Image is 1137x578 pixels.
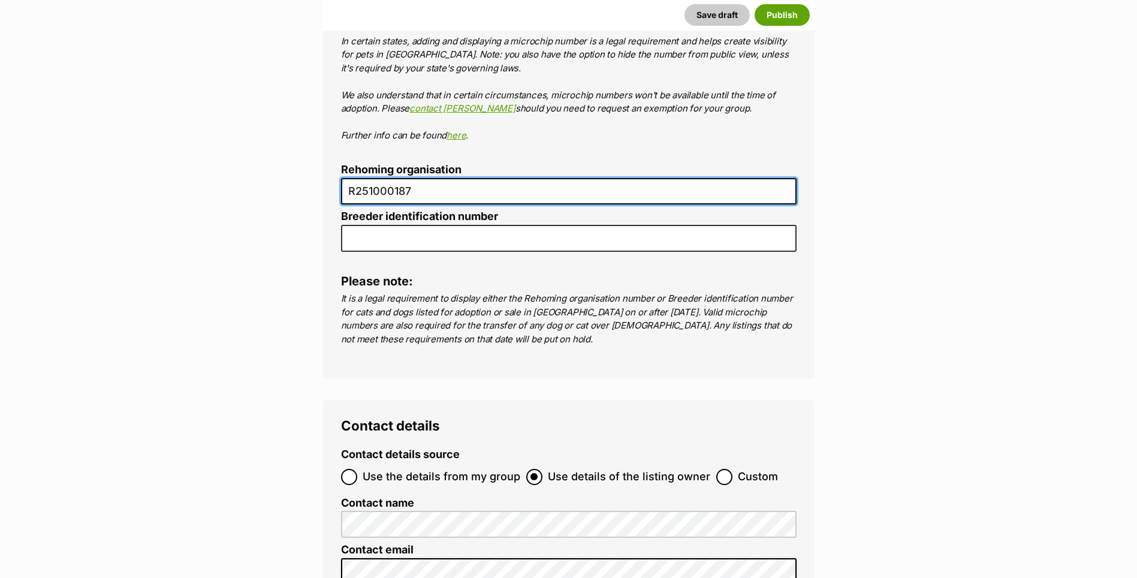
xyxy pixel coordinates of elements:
[341,164,797,176] label: Rehoming organisation
[341,35,797,143] p: In certain states, adding and displaying a microchip number is a legal requirement and helps crea...
[341,273,797,289] h4: Please note:
[341,448,460,461] label: Contact details source
[363,469,520,485] span: Use the details from my group
[341,292,797,346] p: It is a legal requirement to display either the Rehoming organisation number or Breeder identific...
[341,544,797,556] label: Contact email
[341,210,797,223] label: Breeder identification number
[755,4,810,26] button: Publish
[447,130,466,141] a: here
[341,497,797,510] label: Contact name
[548,469,710,485] span: Use details of the listing owner
[738,469,778,485] span: Custom
[341,417,440,433] span: Contact details
[684,4,750,26] button: Save draft
[409,103,515,114] a: contact [PERSON_NAME]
